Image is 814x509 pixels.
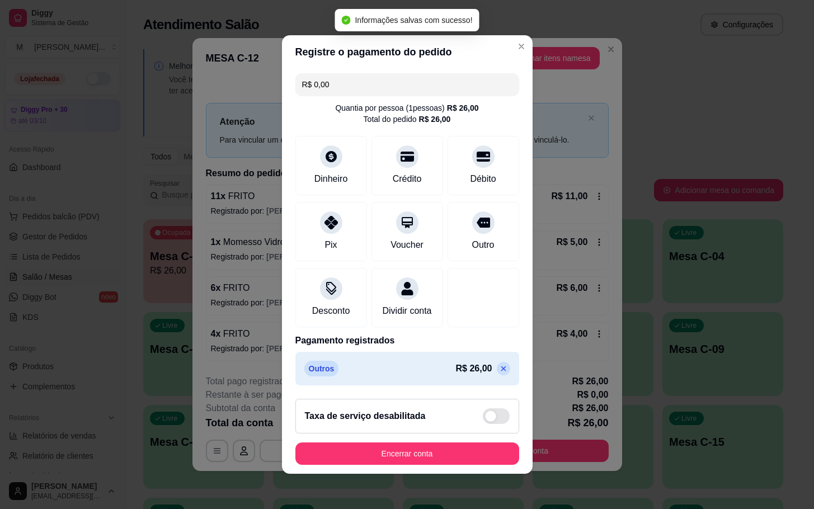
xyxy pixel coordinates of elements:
[341,16,350,25] span: check-circle
[419,114,451,125] div: R$ 26,00
[512,37,530,55] button: Close
[304,361,339,376] p: Outros
[324,238,337,252] div: Pix
[335,102,478,114] div: Quantia por pessoa ( 1 pessoas)
[456,362,492,375] p: R$ 26,00
[282,35,533,69] header: Registre o pagamento do pedido
[390,238,424,252] div: Voucher
[470,172,496,186] div: Débito
[305,409,426,423] h2: Taxa de serviço desabilitada
[447,102,479,114] div: R$ 26,00
[302,73,512,96] input: Ex.: hambúrguer de cordeiro
[393,172,422,186] div: Crédito
[295,334,519,347] p: Pagamento registrados
[364,114,451,125] div: Total do pedido
[472,238,494,252] div: Outro
[382,304,431,318] div: Dividir conta
[314,172,348,186] div: Dinheiro
[295,442,519,465] button: Encerrar conta
[355,16,472,25] span: Informações salvas com sucesso!
[312,304,350,318] div: Desconto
